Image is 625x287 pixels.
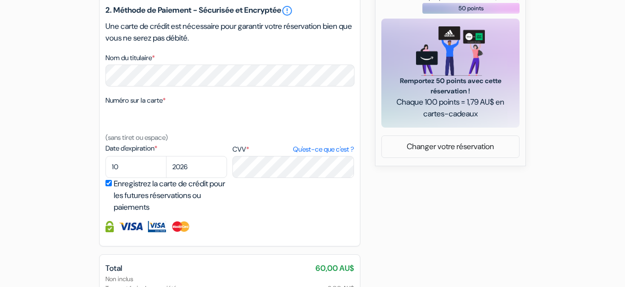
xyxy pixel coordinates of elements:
h5: 2. Méthode de Paiement - Sécurisée et Encryptée [105,5,354,17]
a: Qu'est-ce que c'est ? [293,144,354,155]
label: Enregistrez la carte de crédit pour les futures réservations ou paiements [114,178,230,213]
span: 60,00 AU$ [315,263,354,274]
img: Information de carte de crédit entièrement encryptée et sécurisée [105,221,114,232]
a: error_outline [281,5,293,17]
img: Visa [119,221,143,232]
img: gift_card_hero_new.png [416,26,485,76]
a: Changer votre réservation [382,137,519,156]
span: 50 points [458,4,484,13]
img: Master Card [171,221,191,232]
label: Date d'expiration [105,143,227,154]
img: Visa Electron [148,221,166,232]
label: Nom du titulaire [105,53,155,63]
p: Une carte de crédit est nécessaire pour garantir votre réservation bien que vous ne serez pas déb... [105,21,354,44]
span: Remportez 50 points avec cette réservation ! [393,76,508,96]
label: CVV [232,144,354,155]
span: Total [105,263,122,273]
label: Numéro sur la carte [105,95,166,106]
span: Chaque 100 points = 1,79 AU$ en cartes-cadeaux [393,96,508,120]
small: (sans tiret ou espace) [105,133,168,142]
